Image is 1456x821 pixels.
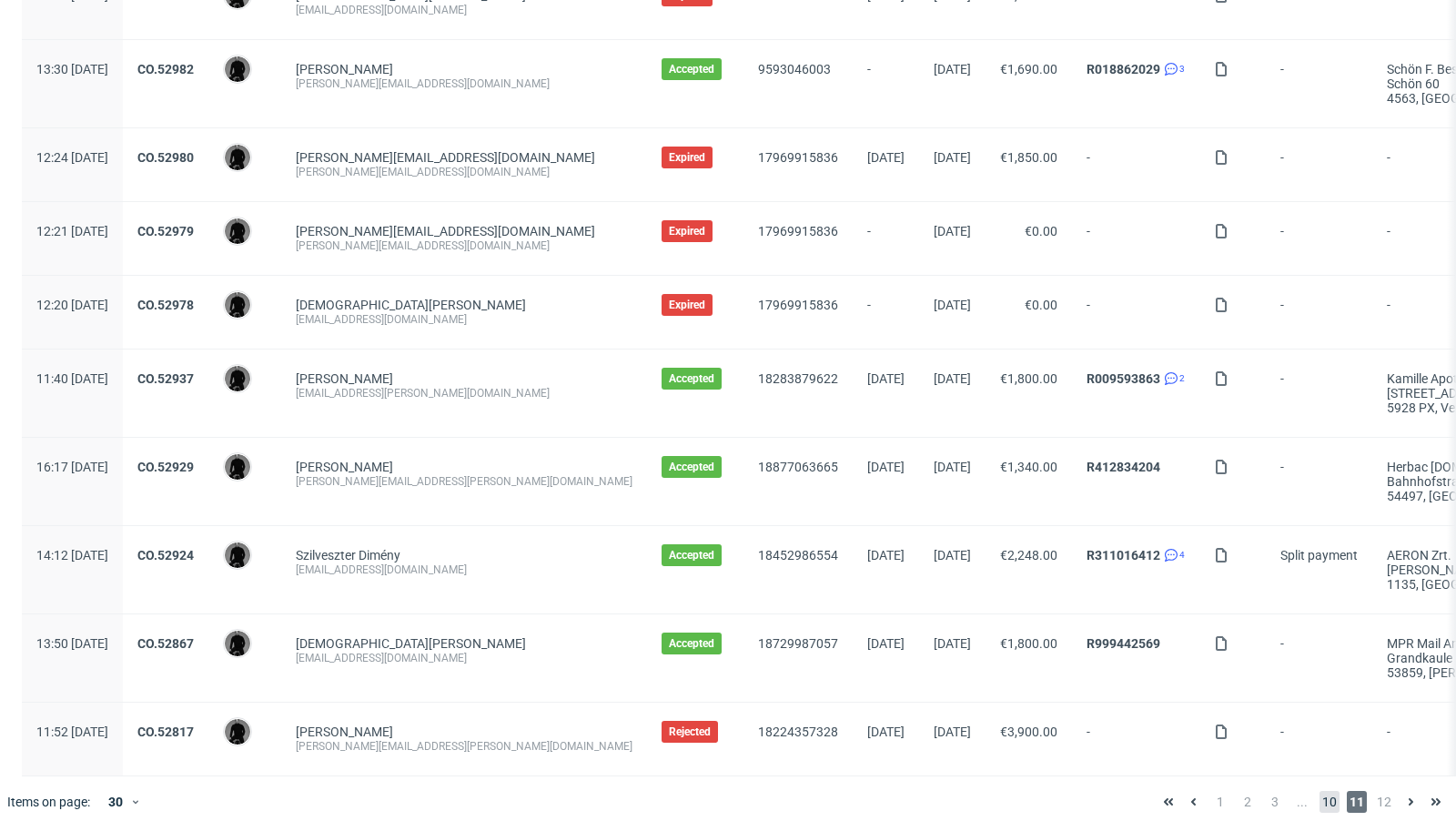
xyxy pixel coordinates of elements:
span: - [1280,636,1358,680]
span: Accepted [669,371,714,386]
img: Dawid Urbanowicz [225,454,250,480]
div: [PERSON_NAME][EMAIL_ADDRESS][DOMAIN_NAME] [296,165,632,179]
a: 2 [1160,371,1185,386]
a: CO.52980 [137,150,194,165]
span: - [1280,298,1358,327]
a: 18877063665 [758,460,838,474]
span: Split payment [1280,548,1358,563]
span: 11:40 [DATE] [36,371,108,386]
a: CO.52979 [137,224,194,238]
img: Dawid Urbanowicz [225,292,250,318]
span: [PERSON_NAME][EMAIL_ADDRESS][DOMAIN_NAME] [296,224,595,238]
span: Accepted [669,548,714,563]
span: - [1087,725,1185,754]
span: 12 [1374,791,1394,813]
div: [PERSON_NAME][EMAIL_ADDRESS][PERSON_NAME][DOMAIN_NAME] [296,739,632,754]
a: R009593863 [1087,371,1160,386]
a: [PERSON_NAME] [296,460,393,474]
span: €0.00 [1025,298,1057,312]
a: [PERSON_NAME] [296,62,393,76]
a: CO.52817 [137,725,194,739]
span: 12:20 [DATE] [36,298,108,312]
span: 4 [1179,548,1185,563]
a: R311016412 [1087,548,1160,563]
span: - [1280,460,1358,503]
a: CO.52982 [137,62,194,76]
span: 3 [1179,62,1185,76]
a: 17969915836 [758,224,838,238]
div: [EMAIL_ADDRESS][PERSON_NAME][DOMAIN_NAME] [296,386,632,400]
span: 13:50 [DATE] [36,636,108,651]
span: [DATE] [867,371,905,386]
div: [EMAIL_ADDRESS][DOMAIN_NAME] [296,563,632,577]
span: 16:17 [DATE] [36,460,108,474]
div: [PERSON_NAME][EMAIL_ADDRESS][PERSON_NAME][DOMAIN_NAME] [296,474,632,489]
img: Dawid Urbanowicz [225,542,250,568]
span: 12:24 [DATE] [36,150,108,165]
img: Dawid Urbanowicz [225,719,250,745]
img: Dawid Urbanowicz [225,631,250,656]
span: 10 [1319,791,1340,813]
span: 2 [1179,371,1185,386]
span: 11:52 [DATE] [36,725,108,739]
span: Items on page: [7,793,90,811]
span: 13:30 [DATE] [36,62,108,76]
span: - [1280,150,1358,179]
span: [DATE] [934,460,971,474]
a: R999442569 [1087,636,1160,651]
a: CO.52978 [137,298,194,312]
span: €3,900.00 [1000,725,1057,739]
span: €0.00 [1025,224,1057,238]
span: [DATE] [934,636,971,651]
span: 14:12 [DATE] [36,548,108,563]
span: - [1087,298,1185,327]
span: 2 [1238,791,1258,813]
span: [DATE] [867,636,905,651]
img: Dawid Urbanowicz [225,145,250,170]
span: [DATE] [867,548,905,563]
a: [PERSON_NAME] [296,371,393,386]
span: 1 [1210,791,1230,813]
span: - [1280,62,1358,106]
span: €1,690.00 [1000,62,1057,76]
span: - [867,298,905,327]
span: €2,248.00 [1000,548,1057,563]
span: 11 [1347,791,1367,813]
span: [DATE] [934,725,971,739]
span: - [867,224,905,253]
span: Accepted [669,62,714,76]
a: 4 [1160,548,1185,563]
a: R412834204 [1087,460,1160,474]
img: Dawid Urbanowicz [225,218,250,244]
a: CO.52937 [137,371,194,386]
a: 17969915836 [758,150,838,165]
span: [DATE] [867,460,905,474]
span: €1,340.00 [1000,460,1057,474]
span: [DATE] [934,548,971,563]
span: - [1087,150,1185,179]
img: Dawid Urbanowicz [225,56,250,82]
div: 30 [97,789,130,815]
div: [PERSON_NAME][EMAIL_ADDRESS][DOMAIN_NAME] [296,76,632,91]
a: CO.52924 [137,548,194,563]
div: [EMAIL_ADDRESS][DOMAIN_NAME] [296,3,632,17]
span: - [1280,371,1358,415]
span: [DATE] [934,62,971,76]
span: [DATE] [867,150,905,165]
span: €1,800.00 [1000,371,1057,386]
span: [DATE] [934,298,971,312]
div: [EMAIL_ADDRESS][DOMAIN_NAME] [296,651,632,665]
span: - [1087,224,1185,253]
span: Expired [669,224,705,238]
a: 9593046003 [758,62,831,76]
span: [DATE] [934,224,971,238]
div: [PERSON_NAME][EMAIL_ADDRESS][DOMAIN_NAME] [296,238,632,253]
a: CO.52867 [137,636,194,651]
div: [EMAIL_ADDRESS][DOMAIN_NAME] [296,312,632,327]
a: R018862029 [1087,62,1160,76]
a: [DEMOGRAPHIC_DATA][PERSON_NAME] [296,636,526,651]
a: 18283879622 [758,371,838,386]
a: [DEMOGRAPHIC_DATA][PERSON_NAME] [296,298,526,312]
a: 18452986554 [758,548,838,563]
span: [PERSON_NAME][EMAIL_ADDRESS][DOMAIN_NAME] [296,150,595,165]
